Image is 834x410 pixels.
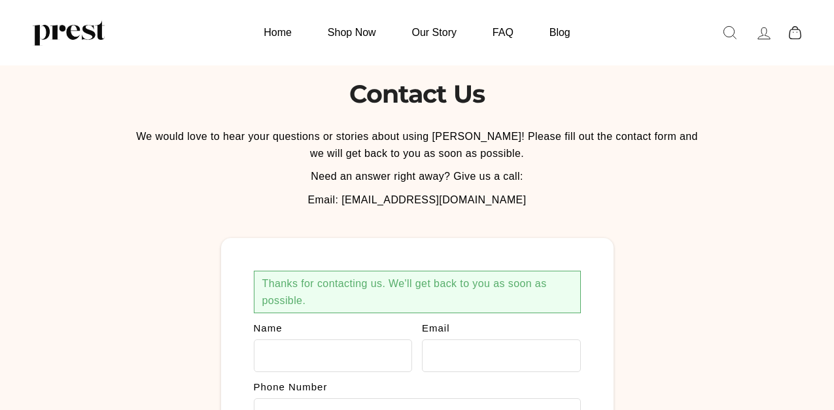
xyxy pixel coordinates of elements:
[422,323,581,333] label: Email
[254,271,581,313] p: Thanks for contacting us. We'll get back to you as soon as possible.
[247,20,308,45] a: Home
[311,20,392,45] a: Shop Now
[254,323,413,333] label: Name
[476,20,530,45] a: FAQ
[311,171,523,182] span: Need an answer right away? Give us a call:
[247,20,586,45] ul: Primary
[254,382,581,392] label: Phone number
[33,20,105,46] img: PREST ORGANICS
[130,79,704,109] h2: Contact Us
[136,131,698,159] span: We would love to hear your questions or stories about using [PERSON_NAME]! Please fill out the co...
[533,20,587,45] a: Blog
[396,20,473,45] a: Our Story
[307,194,526,205] span: Email: [EMAIL_ADDRESS][DOMAIN_NAME]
